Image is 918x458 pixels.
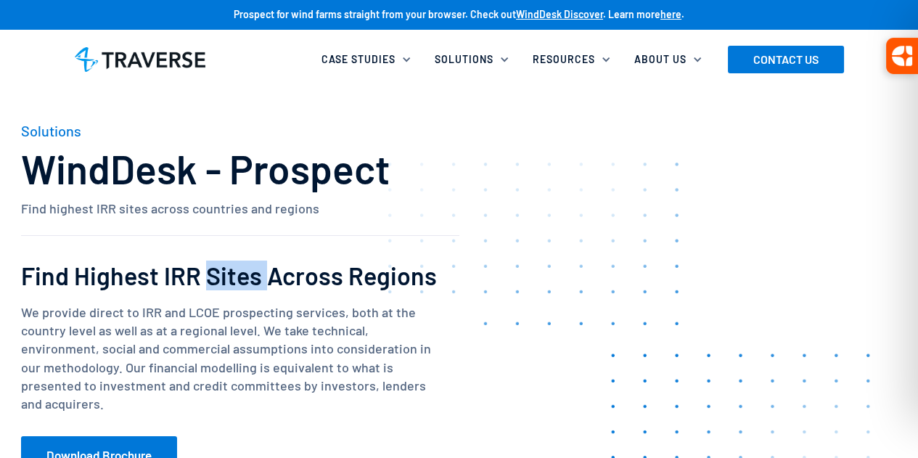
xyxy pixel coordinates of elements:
[234,8,516,20] strong: Prospect for wind farms straight from your browser. Check out
[21,303,433,413] p: We provide direct to IRR and LCOE prospecting services, both at the country level as well as at a...
[21,262,459,289] h2: Find Highest IRR Sites Across Regions
[728,46,844,73] a: CONTACT US
[21,147,390,191] h1: WindDesk - Prospect
[634,52,687,67] div: About Us
[21,123,81,138] div: Solutions
[626,44,717,75] div: About Us
[533,52,595,67] div: Resources
[660,8,681,20] a: here
[603,8,660,20] strong: . Learn more
[524,44,626,75] div: Resources
[21,200,319,218] p: Find highest IRR sites across countries and regions
[426,44,524,75] div: Solutions
[681,8,684,20] strong: .
[435,52,493,67] div: Solutions
[313,44,426,75] div: Case Studies
[321,52,396,67] div: Case Studies
[516,8,603,20] a: WindDesk Discover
